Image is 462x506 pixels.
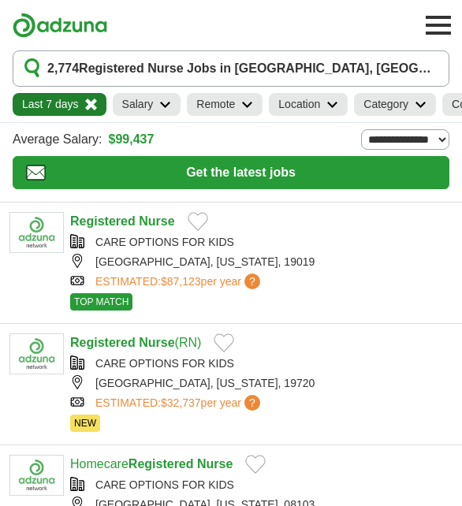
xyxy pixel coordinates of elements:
strong: Registered [70,336,136,349]
a: Remote [187,93,263,116]
a: $99,437 [109,130,155,149]
h2: Last 7 days [22,96,79,113]
button: Add to favorite jobs [245,455,266,474]
h2: Location [278,96,320,113]
span: ? [244,273,260,289]
button: Add to favorite jobs [214,333,234,352]
a: Last 7 days [13,93,106,116]
strong: Nurse [139,214,174,228]
a: Category [354,93,436,116]
h2: Salary [122,96,154,113]
img: Company logo [9,455,64,496]
h2: Category [363,96,408,113]
strong: Registered [129,457,194,471]
div: CARE OPTIONS FOR KIDS [70,234,453,251]
div: [GEOGRAPHIC_DATA], [US_STATE], 19720 [70,375,453,392]
div: [GEOGRAPHIC_DATA], [US_STATE], 19019 [70,254,453,270]
h2: Remote [196,96,235,113]
strong: Nurse [139,336,174,349]
span: Get the latest jobs [46,163,436,182]
a: ESTIMATED:$32,737per year? [95,395,263,411]
a: ESTIMATED:$87,123per year? [95,273,263,290]
a: Registered Nurse(RN) [70,336,201,349]
a: Location [269,93,348,116]
strong: Registered [70,214,136,228]
img: Adzuna logo [13,13,107,38]
button: Get the latest jobs [13,156,449,189]
img: Company logo [9,333,64,374]
h1: Registered Nurse Jobs in [GEOGRAPHIC_DATA], [GEOGRAPHIC_DATA] [47,59,439,78]
div: CARE OPTIONS FOR KIDS [70,355,453,372]
a: HomecareRegistered Nurse [70,457,233,471]
span: $87,123 [161,275,201,288]
strong: Nurse [197,457,233,471]
span: NEW [70,415,100,432]
a: Salary [113,93,181,116]
a: Registered Nurse [70,214,175,228]
div: CARE OPTIONS FOR KIDS [70,477,453,493]
span: TOP MATCH [70,293,132,311]
button: Toggle main navigation menu [421,8,456,43]
button: Add to favorite jobs [188,212,208,231]
div: Average Salary: [13,129,449,150]
span: 2,774 [47,59,79,78]
span: $32,737 [161,396,201,409]
button: 2,774Registered Nurse Jobs in [GEOGRAPHIC_DATA], [GEOGRAPHIC_DATA] [13,50,449,87]
img: Company logo [9,212,64,253]
span: ? [244,395,260,411]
